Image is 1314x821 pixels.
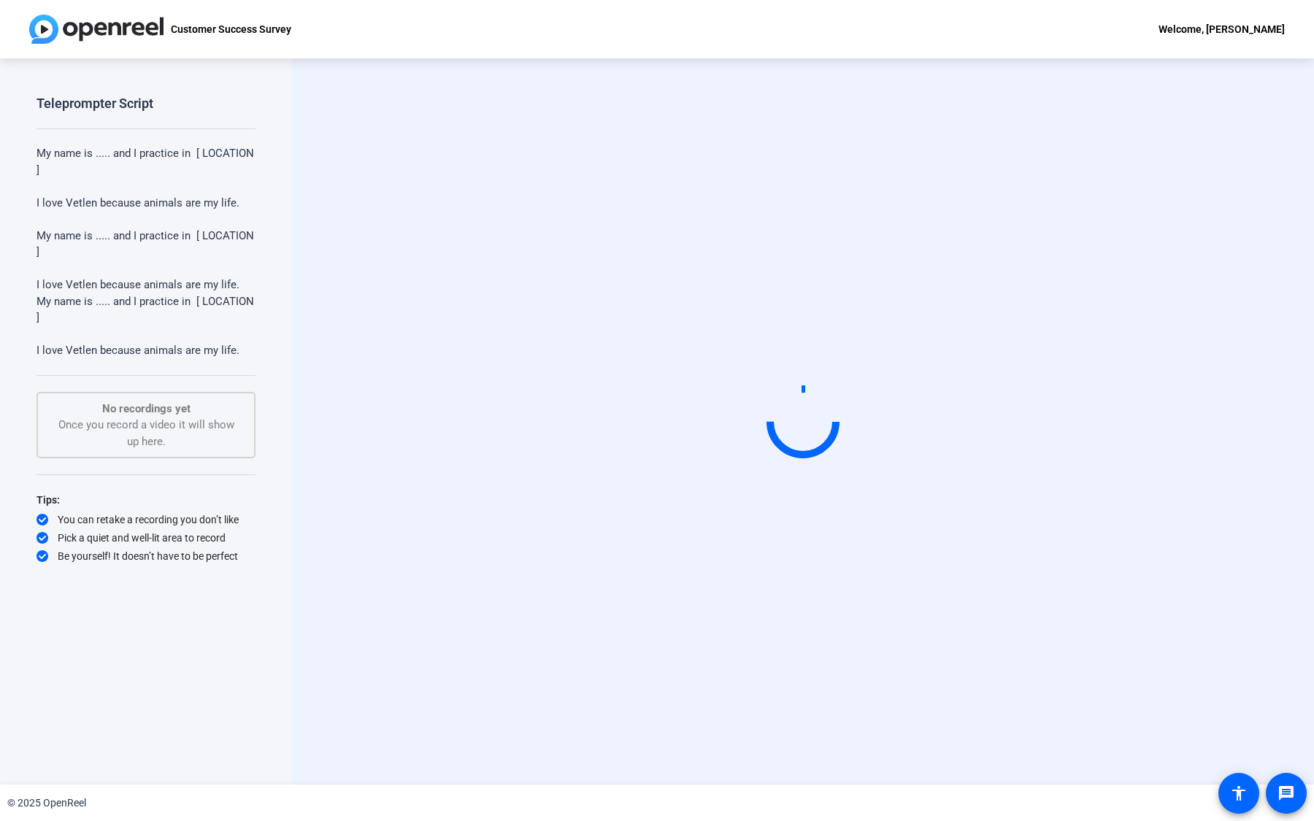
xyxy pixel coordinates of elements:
mat-icon: message [1277,785,1295,802]
p: I love Vetlen because animals are my life. [36,195,255,212]
p: I love Vetlen because animals are my life. [36,342,255,359]
p: Customer Success Survey [171,20,291,38]
div: You can retake a recording you don’t like [36,512,255,527]
div: © 2025 OpenReel [7,795,86,811]
img: OpenReel logo [29,15,164,44]
p: My name is ..... and I practice in [ LOCATION ] [36,228,255,261]
div: Be yourself! It doesn’t have to be perfect [36,549,255,563]
div: Once you record a video it will show up here. [53,401,239,450]
p: My name is ..... and I practice in [ LOCATION ] [36,293,255,326]
div: Pick a quiet and well-lit area to record [36,531,255,545]
p: I love Vetlen because animals are my life. [36,277,255,293]
mat-icon: accessibility [1230,785,1248,802]
div: Teleprompter Script [36,95,153,112]
p: My name is ..... and I practice in [ LOCATION ] [36,145,255,178]
p: No recordings yet [53,401,239,417]
div: Welcome, [PERSON_NAME] [1159,20,1285,38]
div: Tips: [36,491,255,509]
